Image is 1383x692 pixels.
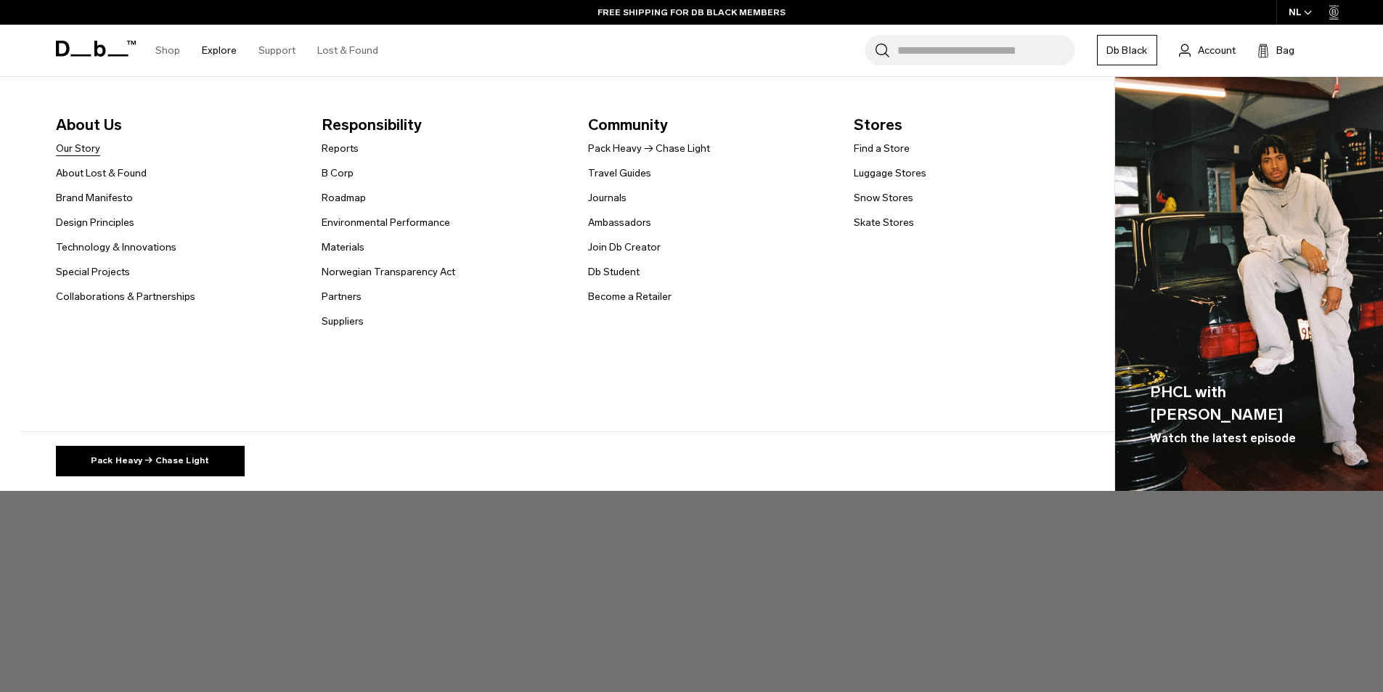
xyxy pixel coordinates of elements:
[588,264,640,280] a: Db Student
[854,113,1097,137] span: Stores
[854,141,910,156] a: Find a Store
[56,446,245,476] a: Pack Heavy → Chase Light
[854,215,914,230] a: Skate Stores
[56,141,100,156] a: Our Story
[588,289,672,304] a: Become a Retailer
[322,113,565,137] span: Responsibility
[854,166,926,181] a: Luggage Stores
[56,190,133,205] a: Brand Manifesto
[588,113,831,137] span: Community
[56,113,299,137] span: About Us
[588,166,651,181] a: Travel Guides
[317,25,378,76] a: Lost & Found
[322,314,364,329] a: Suppliers
[1276,43,1294,58] span: Bag
[597,6,786,19] a: FREE SHIPPING FOR DB BLACK MEMBERS
[322,166,354,181] a: B Corp
[1097,35,1157,65] a: Db Black
[56,215,134,230] a: Design Principles
[322,141,359,156] a: Reports
[1257,41,1294,59] button: Bag
[1198,43,1236,58] span: Account
[56,289,195,304] a: Collaborations & Partnerships
[588,190,627,205] a: Journals
[56,264,130,280] a: Special Projects
[155,25,180,76] a: Shop
[854,190,913,205] a: Snow Stores
[588,141,710,156] a: Pack Heavy → Chase Light
[322,190,366,205] a: Roadmap
[588,215,651,230] a: Ambassadors
[588,240,661,255] a: Join Db Creator
[322,240,364,255] a: Materials
[322,215,450,230] a: Environmental Performance
[56,240,176,255] a: Technology & Innovations
[202,25,237,76] a: Explore
[322,289,362,304] a: Partners
[144,25,389,76] nav: Main Navigation
[56,166,147,181] a: About Lost & Found
[322,264,455,280] a: Norwegian Transparency Act
[1179,41,1236,59] a: Account
[258,25,295,76] a: Support
[1150,380,1349,426] span: PHCL with [PERSON_NAME]
[1150,430,1296,447] span: Watch the latest episode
